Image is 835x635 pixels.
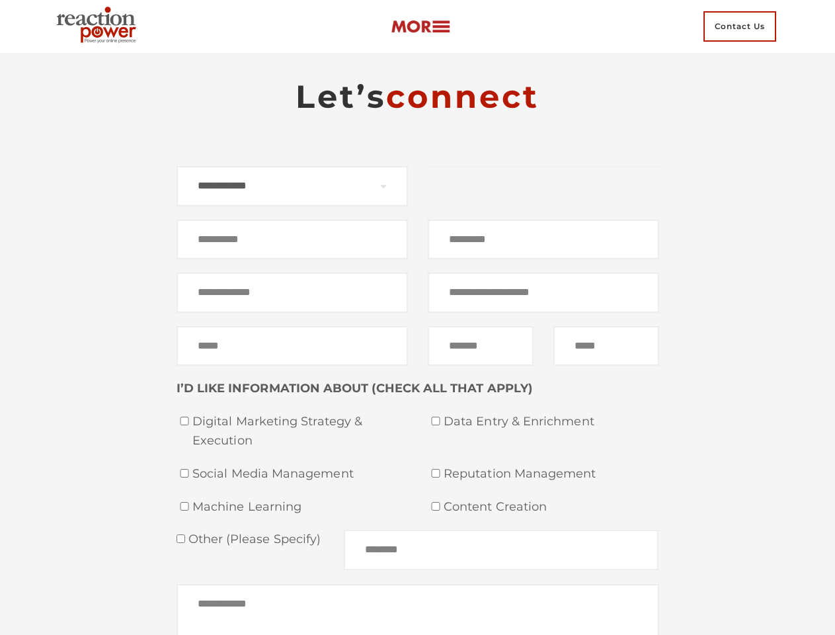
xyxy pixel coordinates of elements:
span: Contact Us [703,11,776,42]
span: Content Creation [444,497,659,517]
span: Machine Learning [192,497,408,517]
span: Other (please specify) [185,532,321,546]
span: Social Media Management [192,464,408,484]
img: more-btn.png [391,19,450,34]
span: connect [386,77,539,116]
img: Executive Branding | Personal Branding Agency [51,3,147,50]
span: Data Entry & Enrichment [444,412,659,432]
span: Reputation Management [444,464,659,484]
strong: I’D LIKE INFORMATION ABOUT (CHECK ALL THAT APPLY) [177,381,533,396]
span: Digital Marketing Strategy & Execution [192,412,408,451]
h2: Let’s [177,77,659,116]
